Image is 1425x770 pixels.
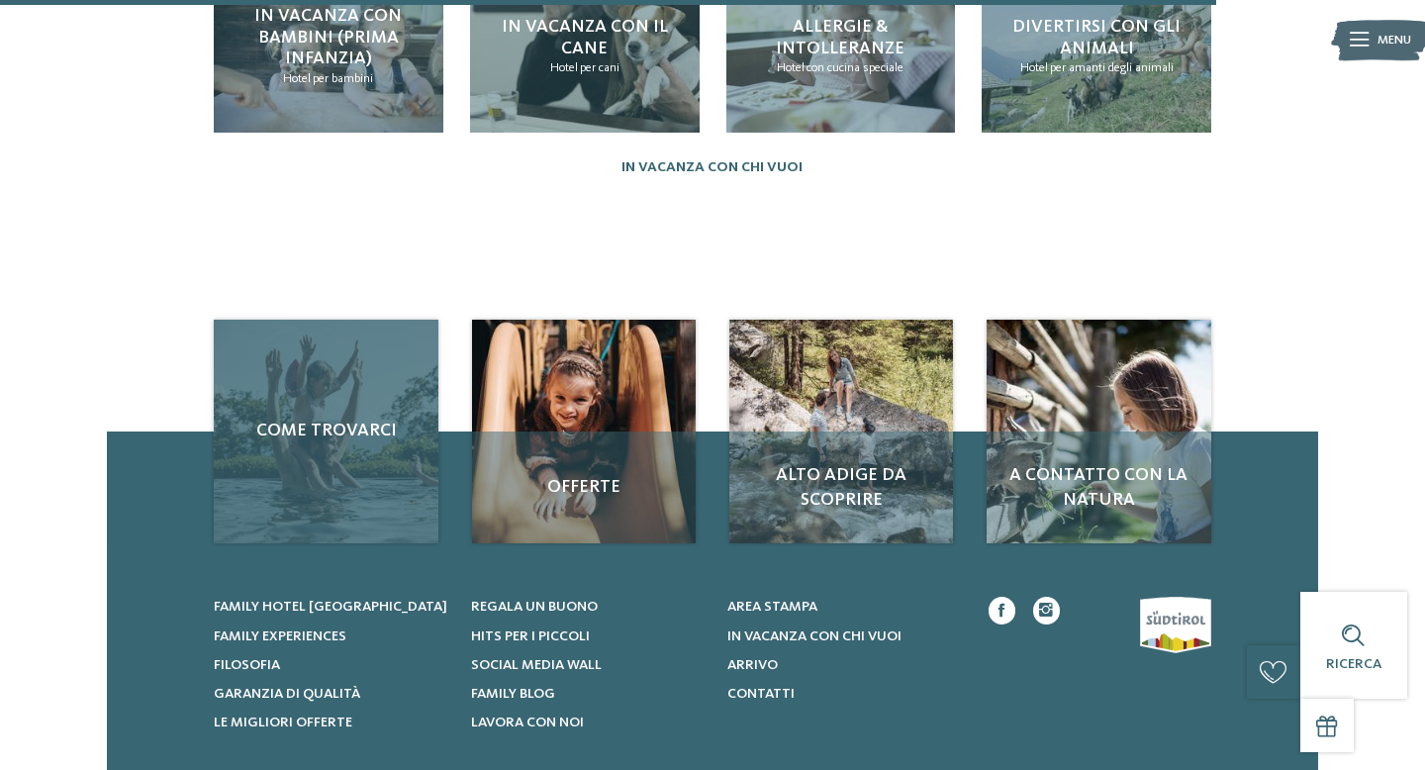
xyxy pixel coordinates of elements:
a: In vacanza con chi vuoi [621,159,803,176]
a: Hotel con spa per bambini: è tempo di coccole! Offerte [472,320,697,544]
a: Family hotel [GEOGRAPHIC_DATA] [214,597,448,617]
img: Hotel con spa per bambini: è tempo di coccole! [472,320,697,544]
span: Hotel [550,61,578,74]
span: In vacanza con chi vuoi [727,629,902,643]
span: per bambini [313,72,373,85]
span: A contatto con la natura [1004,463,1193,513]
span: Regala un buono [471,600,598,614]
span: In vacanza con il cane [502,18,668,57]
a: Hotel con spa per bambini: è tempo di coccole! Alto Adige da scoprire [729,320,954,544]
span: con cucina speciale [807,61,903,74]
a: Garanzia di qualità [214,684,448,704]
a: Contatti [727,684,962,704]
span: Lavora con noi [471,716,584,729]
a: Hotel con spa per bambini: è tempo di coccole! A contatto con la natura [987,320,1211,544]
img: Hotel con spa per bambini: è tempo di coccole! [987,320,1211,544]
a: Social Media Wall [471,655,706,675]
a: Filosofia [214,655,448,675]
span: In vacanza con bambini (prima infanzia) [254,7,402,67]
span: per amanti degli animali [1050,61,1174,74]
span: per cani [580,61,619,74]
span: Social Media Wall [471,658,602,672]
span: Family experiences [214,629,346,643]
span: Arrivo [727,658,778,672]
img: Hotel con spa per bambini: è tempo di coccole! [729,320,954,544]
a: Area stampa [727,597,962,617]
span: Hits per i piccoli [471,629,590,643]
span: Hotel [283,72,311,85]
a: Regala un buono [471,597,706,617]
a: Family experiences [214,626,448,646]
span: Come trovarci [232,419,421,443]
span: Filosofia [214,658,280,672]
span: Family hotel [GEOGRAPHIC_DATA] [214,600,447,614]
span: Garanzia di qualità [214,687,360,701]
a: Family Blog [471,684,706,704]
span: Ricerca [1326,657,1381,671]
span: Offerte [490,475,679,500]
a: Hits per i piccoli [471,626,706,646]
a: Le migliori offerte [214,713,448,732]
a: Lavora con noi [471,713,706,732]
a: In vacanza con chi vuoi [727,626,962,646]
span: Le migliori offerte [214,716,352,729]
span: Hotel [777,61,805,74]
span: Allergie & intolleranze [776,18,904,57]
span: Hotel [1020,61,1048,74]
span: Alto Adige da scoprire [747,463,936,513]
a: Arrivo [727,655,962,675]
span: Family Blog [471,687,555,701]
span: Area stampa [727,600,817,614]
span: Divertirsi con gli animali [1012,18,1181,57]
a: Hotel con spa per bambini: è tempo di coccole! Come trovarci [214,320,438,544]
span: Contatti [727,687,795,701]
